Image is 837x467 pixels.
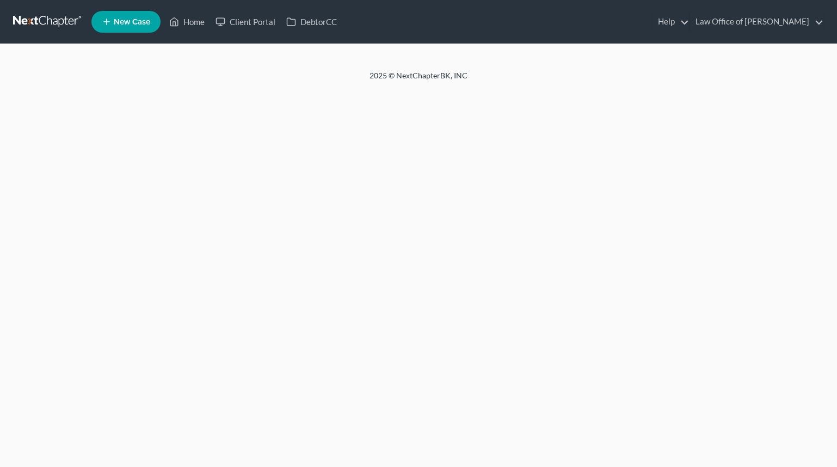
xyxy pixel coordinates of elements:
a: Home [164,12,210,32]
a: Client Portal [210,12,281,32]
new-legal-case-button: New Case [91,11,161,33]
a: Help [653,12,689,32]
a: DebtorCC [281,12,342,32]
a: Law Office of [PERSON_NAME] [690,12,823,32]
div: 2025 © NextChapterBK, INC [108,70,729,90]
